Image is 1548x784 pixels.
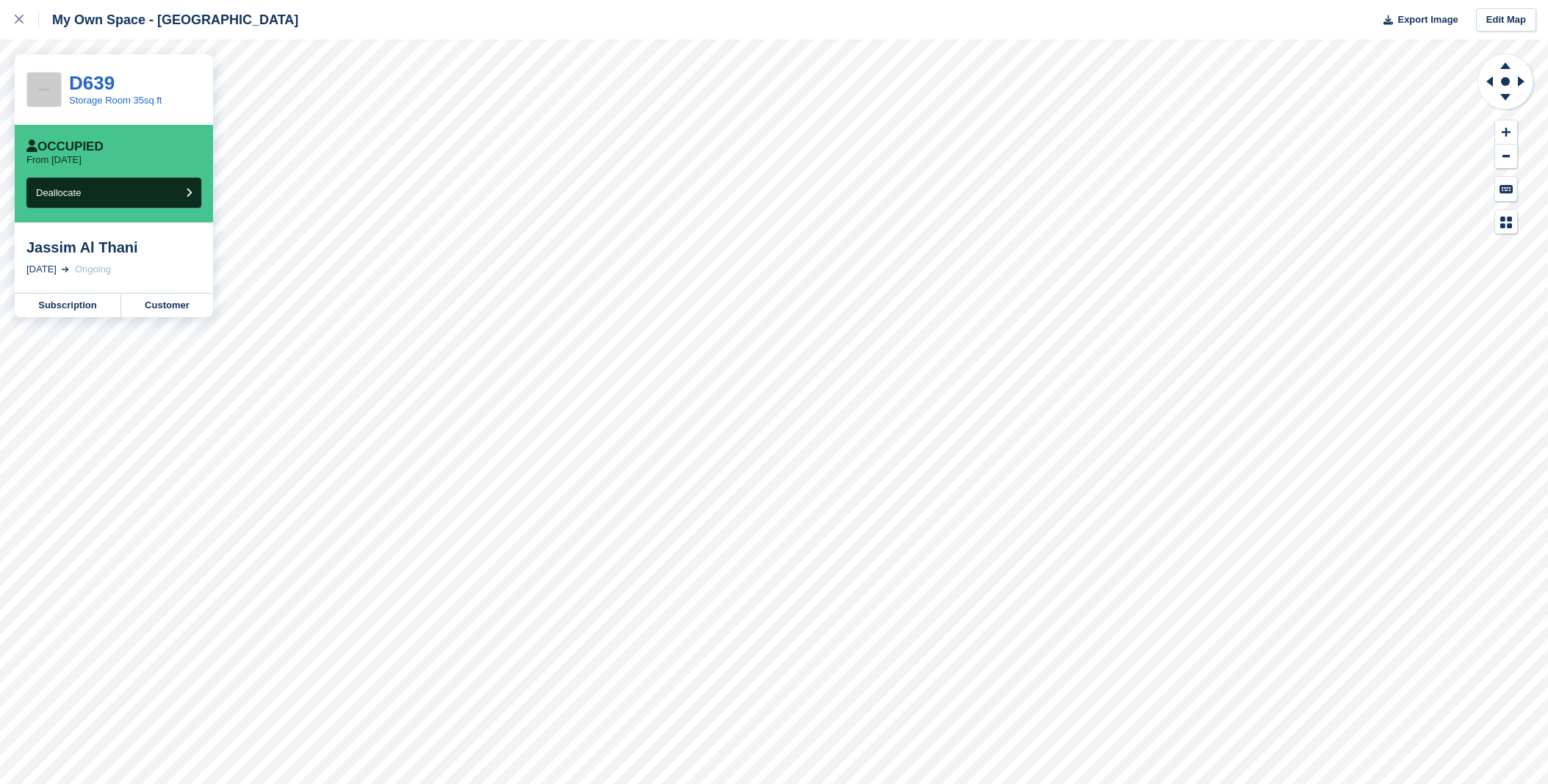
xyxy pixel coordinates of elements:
[1495,177,1517,201] button: Keyboard Shortcuts
[15,294,121,317] a: Subscription
[26,139,104,154] div: Occupied
[39,11,298,29] div: My Own Space - [GEOGRAPHIC_DATA]
[26,239,201,256] div: Jassim Al Thani
[69,72,115,94] a: D639
[121,294,213,317] a: Customer
[75,262,111,277] div: Ongoing
[26,154,82,166] p: From [DATE]
[1397,12,1458,27] span: Export Image
[1375,8,1458,32] button: Export Image
[69,95,162,106] a: Storage Room 35sq ft
[27,73,61,106] img: 256x256-placeholder-a091544baa16b46aadf0b611073c37e8ed6a367829ab441c3b0103e7cf8a5b1b.png
[1495,210,1517,234] button: Map Legend
[26,178,201,208] button: Deallocate
[36,187,81,198] span: Deallocate
[26,262,57,277] div: [DATE]
[62,266,69,272] img: arrow-right-light-icn-cde0832a797a2874e46488d9cf13f60e5c3a73dbe684e267c42b8395dfbc2abf.svg
[1495,120,1517,145] button: Zoom In
[1495,145,1517,169] button: Zoom Out
[1476,8,1536,32] a: Edit Map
